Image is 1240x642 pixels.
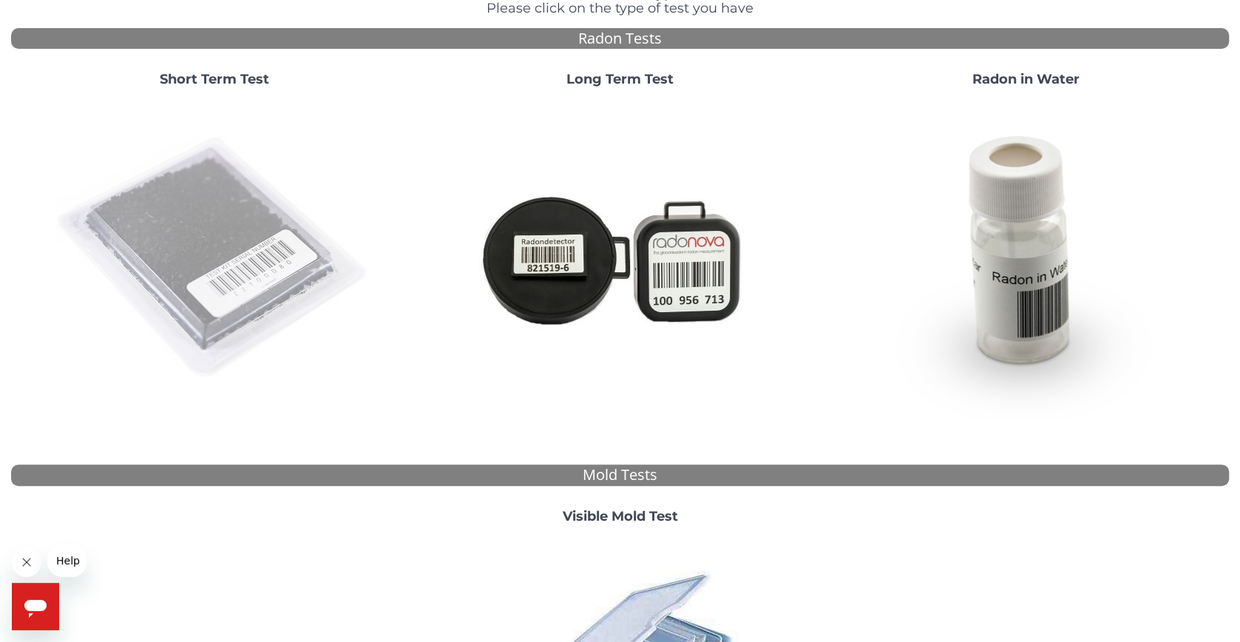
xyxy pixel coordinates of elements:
[47,544,87,577] iframe: Message from company
[11,464,1229,486] div: Mold Tests
[562,508,677,524] strong: Visible Mold Test
[972,71,1080,87] strong: Radon in Water
[566,71,674,87] strong: Long Term Test
[461,99,779,417] img: Radtrak2vsRadtrak3.jpg
[11,28,1229,50] div: Radon Tests
[12,583,59,630] iframe: Button to launch messaging window
[12,547,41,577] iframe: Close message
[867,99,1185,417] img: RadoninWater.jpg
[159,71,268,87] strong: Short Term Test
[55,99,373,417] img: ShortTerm.jpg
